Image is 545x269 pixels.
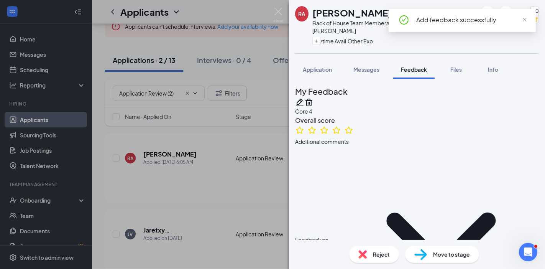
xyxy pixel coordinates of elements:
span: Feedback [401,66,427,73]
div: RA [298,10,305,18]
span: Move to stage [433,250,470,259]
svg: StarBorder [307,125,317,135]
svg: ArrowRight [501,8,511,18]
div: Add feedback successfully [416,15,527,25]
h3: Overall score [295,116,539,125]
svg: StarBorder [332,125,341,135]
span: Info [488,66,498,73]
span: Reject [373,250,390,259]
div: Back of House Team Member at [PERSON_NAME] Road & [PERSON_NAME] [312,19,477,35]
span: Core 4 [295,108,312,115]
svg: StarBorder [295,125,304,135]
svg: Plus [314,39,319,43]
span: close [522,17,527,23]
span: Additional comments [295,137,349,146]
span: Daytime Avail [312,38,346,45]
span: 5.0 [531,7,538,15]
svg: Pencil [295,98,304,107]
iframe: Intercom live chat [519,243,537,261]
div: Feedback on applicant [295,236,341,252]
span: Application [303,66,332,73]
svg: Trash [304,98,314,107]
span: Files [450,66,462,73]
button: ArrowLeftNew [481,6,494,20]
svg: StarBorder [344,125,353,135]
span: Messages [353,66,379,73]
svg: ArrowLeftNew [483,8,492,18]
h1: [PERSON_NAME] [312,6,392,19]
button: ArrowRight [499,6,513,20]
span: Other Exp [348,38,373,45]
svg: StarBorder [320,125,329,135]
span: check-circle [399,15,409,25]
button: Plus [312,37,321,45]
svg: Ellipses [517,8,527,18]
h2: My Feedback [295,85,539,98]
